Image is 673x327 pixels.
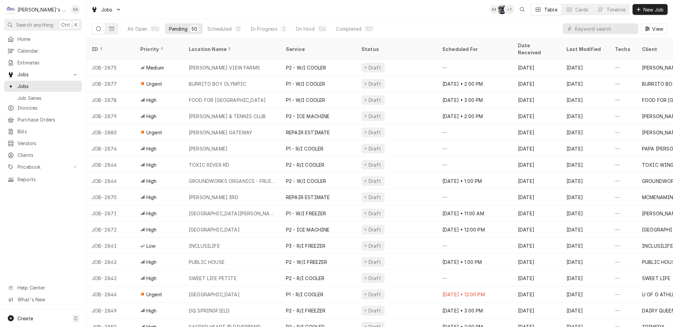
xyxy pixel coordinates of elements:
div: Korey Austin's Avatar [71,5,80,14]
div: Draft [368,97,382,104]
div: Techs [615,46,631,53]
div: Draft [368,129,382,136]
div: Completed [336,25,361,32]
div: — [610,238,637,254]
div: P2 - ICE MACHINE [286,113,330,120]
a: Estimates [4,57,82,68]
div: [GEOGRAPHIC_DATA] [189,226,240,233]
span: Vendors [18,140,79,147]
div: — [610,140,637,157]
div: [DATE] [561,238,610,254]
div: — [610,254,637,270]
div: [DATE] [513,205,561,221]
div: Draft [368,275,382,282]
div: TOXIC RIVER RD [189,161,229,168]
div: — [610,205,637,221]
div: JOB-2846 [86,286,135,302]
div: [DATE] [561,189,610,205]
div: PUBLIC HOUSE [189,258,225,266]
div: [PERSON_NAME] VIEW FARMS [189,64,260,71]
span: Purchase Orders [18,116,79,123]
div: [DATE] [561,254,610,270]
div: [DATE] • 2:00 PM [437,108,513,124]
div: [DATE] [513,124,561,140]
div: Draft [368,145,382,152]
div: JOB-2875 [86,59,135,76]
span: Help Center [18,284,78,291]
div: 126 [319,25,326,32]
a: Calendar [4,45,82,56]
div: Clay's Refrigeration's Avatar [6,5,16,14]
div: In Progress [251,25,277,32]
div: [DATE] [513,92,561,108]
span: New Job [642,6,665,13]
div: — [437,59,513,76]
div: [DATE] [561,124,610,140]
div: On Hold [296,25,315,32]
a: Go to What's New [4,294,82,305]
button: View [641,23,668,34]
div: [DATE] [513,238,561,254]
div: [DATE] [513,189,561,205]
div: [DATE] [561,286,610,302]
span: Create [18,316,33,321]
div: JOB-2870 [86,189,135,205]
div: JOB-2874 [86,140,135,157]
div: ID [92,46,128,53]
div: — [610,189,637,205]
span: Ctrl [61,21,70,28]
a: Go to Jobs [88,4,124,15]
span: High [146,145,157,152]
div: [PERSON_NAME] 3RD [189,194,238,201]
div: 12 [236,25,240,32]
div: Draft [368,291,382,298]
div: 512 [151,25,158,32]
a: Job Series [4,92,82,104]
a: Jobs [4,81,82,92]
div: [DATE] [561,140,610,157]
span: Job Series [18,94,79,102]
div: [DATE] [561,173,610,189]
div: [DATE] [561,157,610,173]
input: Keyword search [575,23,635,34]
span: High [146,226,157,233]
span: Pricebook [18,163,68,170]
div: — [610,124,637,140]
div: — [610,59,637,76]
div: P1 - W/I FREEZER [286,210,326,217]
div: [DATE] [561,221,610,238]
div: JOB-2871 [86,205,135,221]
div: Draft [368,161,382,168]
div: BURRITO BOY OLYMPIC [189,80,246,87]
div: [PERSON_NAME]'s Refrigeration [18,6,67,13]
div: REPAIR ESTIMATE [286,129,330,136]
div: — [437,124,513,140]
div: [DATE] [513,254,561,270]
div: JOB-2842 [86,270,135,286]
div: — [610,173,637,189]
div: Draft [368,113,382,120]
div: Service [286,46,349,53]
div: SWEET LIFE PETITE [189,275,237,282]
div: All Open [127,25,147,32]
div: JOB-2877 [86,76,135,92]
button: Search anythingCtrlK [4,19,82,31]
div: P1 - R/I COOLER [286,145,323,152]
span: Search anything [16,21,53,28]
div: [DATE] [513,173,561,189]
div: DQ SPRINGFIELD [189,307,230,314]
div: — [610,108,637,124]
div: P1 - W/I COOLER [286,97,325,104]
span: High [146,307,157,314]
div: [DATE] [513,59,561,76]
div: Location Name [189,46,274,53]
div: Draft [368,80,382,87]
div: [DATE] [513,157,561,173]
div: JOB-2861 [86,238,135,254]
span: Invoices [18,104,79,111]
div: [DATE] [561,205,610,221]
div: Table [544,6,557,13]
div: — [610,221,637,238]
div: [DATE] [513,108,561,124]
div: — [610,270,637,286]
